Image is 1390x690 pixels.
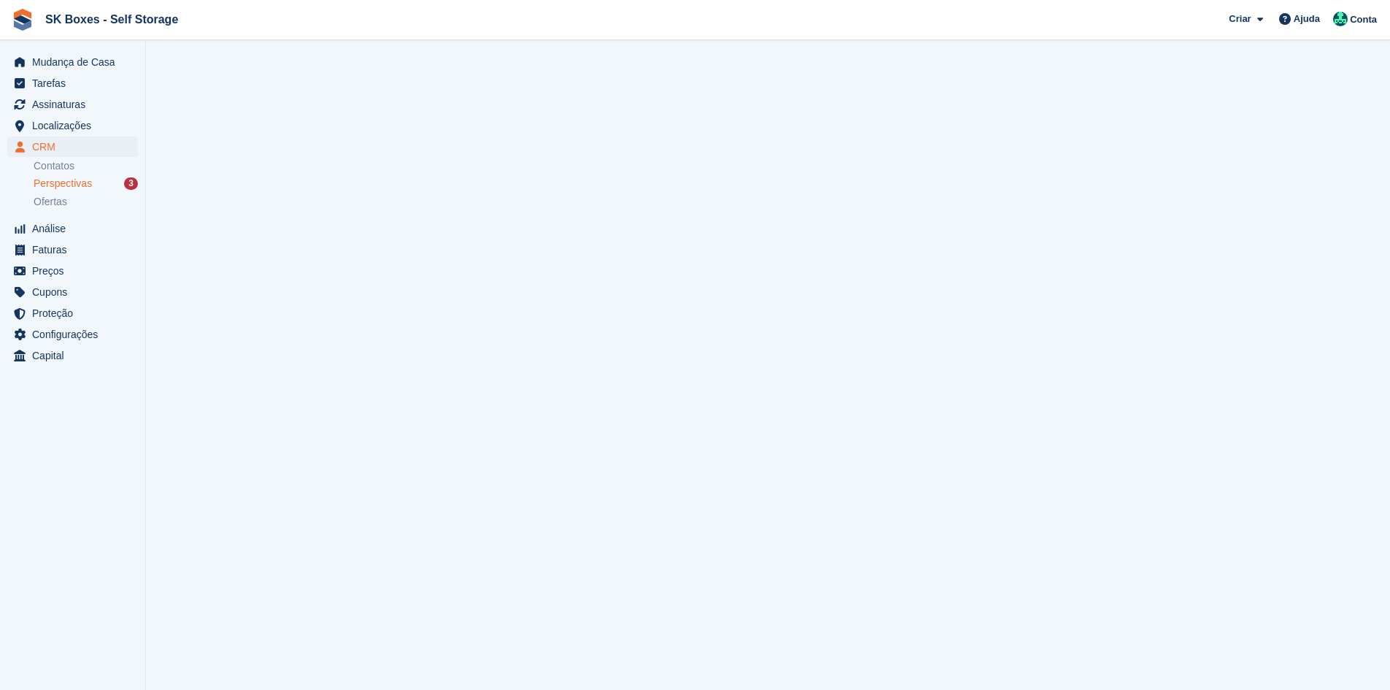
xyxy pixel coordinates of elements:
[7,261,138,281] a: menu
[34,176,138,191] a: Perspectivas 3
[124,177,138,190] div: 3
[32,303,120,323] span: Proteção
[1229,12,1251,26] span: Criar
[7,239,138,260] a: menu
[32,282,120,302] span: Cupons
[7,303,138,323] a: menu
[7,218,138,239] a: menu
[32,261,120,281] span: Preços
[7,324,138,345] a: menu
[34,159,138,173] a: Contatos
[32,239,120,260] span: Faturas
[32,345,120,366] span: Capital
[39,7,184,31] a: SK Boxes - Self Storage
[7,345,138,366] a: menu
[34,177,92,191] span: Perspectivas
[7,115,138,136] a: menu
[32,115,120,136] span: Localizações
[32,94,120,115] span: Assinaturas
[12,9,34,31] img: stora-icon-8386f47178a22dfd0bd8f6a31ec36ba5ce8667c1dd55bd0f319d3a0aa187defe.svg
[1350,12,1377,27] span: Conta
[34,195,67,209] span: Ofertas
[7,52,138,72] a: menu
[32,137,120,157] span: CRM
[32,73,120,93] span: Tarefas
[7,137,138,157] a: menu
[32,52,120,72] span: Mudança de Casa
[7,73,138,93] a: menu
[34,194,138,210] a: Ofertas
[7,94,138,115] a: menu
[7,282,138,302] a: menu
[1333,12,1348,26] img: Cláudio Borges
[32,324,120,345] span: Configurações
[1294,12,1320,26] span: Ajuda
[32,218,120,239] span: Análise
